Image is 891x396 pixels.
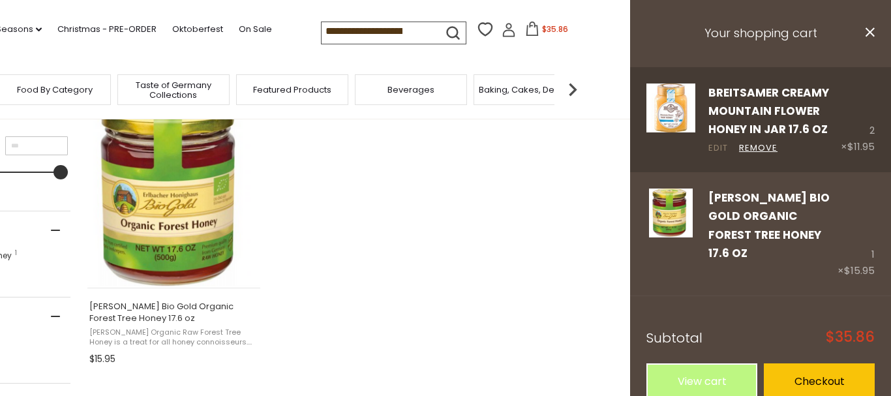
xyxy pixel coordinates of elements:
img: Breitsamer Creamy Mountain Flower Honey in Jar 17.6 oz [646,84,695,132]
span: 1 [15,250,17,256]
a: Food By Category [17,85,93,95]
a: Remove [739,142,778,155]
span: [PERSON_NAME] Bio Gold Organic Forest Tree Honey 17.6 oz [89,301,258,324]
div: 2 × [841,84,875,156]
img: next arrow [560,76,586,102]
div: 1 × [838,189,875,279]
a: Erlbacher Bio Gold Organic Forest Tree Honey [646,189,695,279]
a: Breitsamer Creamy Mountain Flower Honey in Jar 17.6 oz [646,84,695,156]
span: $11.95 [847,140,875,153]
a: Taste of Germany Collections [121,80,226,100]
a: Oktoberfest [172,22,223,37]
img: Erlbacher Bio Gold Organic Forest Tree Honey [646,189,695,237]
button: $35.86 [519,22,574,41]
span: $35.86 [826,330,875,344]
a: Edit [708,142,728,155]
span: $15.95 [844,264,875,277]
a: On Sale [239,22,272,37]
a: Christmas - PRE-ORDER [57,22,157,37]
span: $35.86 [542,23,568,35]
span: $15.95 [89,352,115,366]
span: [PERSON_NAME] Organic Raw Forest Tree Honey is a treat for all honey connoisseurs. Made from the ... [89,327,258,348]
a: Beverages [387,85,434,95]
a: Breitsamer Creamy Mountain Flower Honey in Jar 17.6 oz [708,85,829,138]
a: [PERSON_NAME] Bio Gold Organic Forest Tree Honey 17.6 oz [708,190,830,261]
input: Maximum value [5,136,68,155]
span: Subtotal [646,329,702,347]
a: Baking, Cakes, Desserts [479,85,580,95]
a: Featured Products [253,85,331,95]
a: Erlbacher Bio Gold Organic Forest Tree Honey 17.6 oz [87,95,260,369]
